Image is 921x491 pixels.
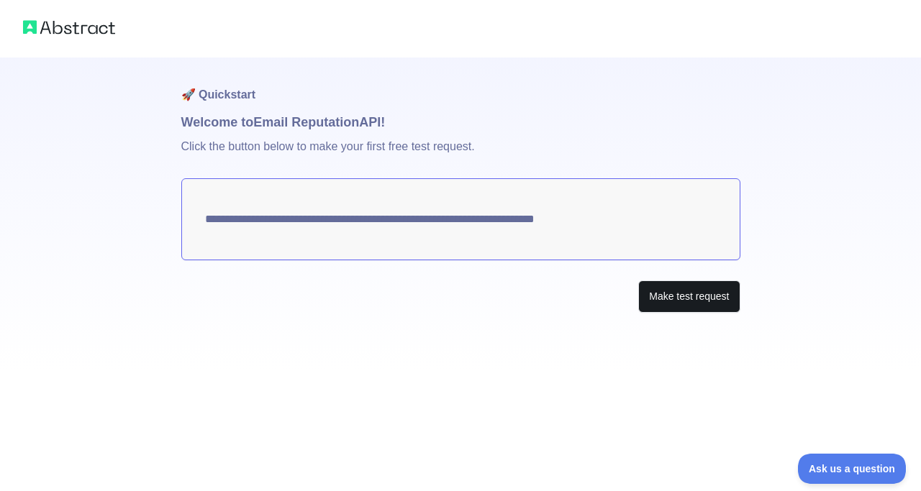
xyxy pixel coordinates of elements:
img: Abstract logo [23,17,115,37]
h1: Welcome to Email Reputation API! [181,112,740,132]
button: Make test request [638,280,740,313]
p: Click the button below to make your first free test request. [181,132,740,178]
iframe: Toggle Customer Support [798,454,907,484]
h1: 🚀 Quickstart [181,58,740,112]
